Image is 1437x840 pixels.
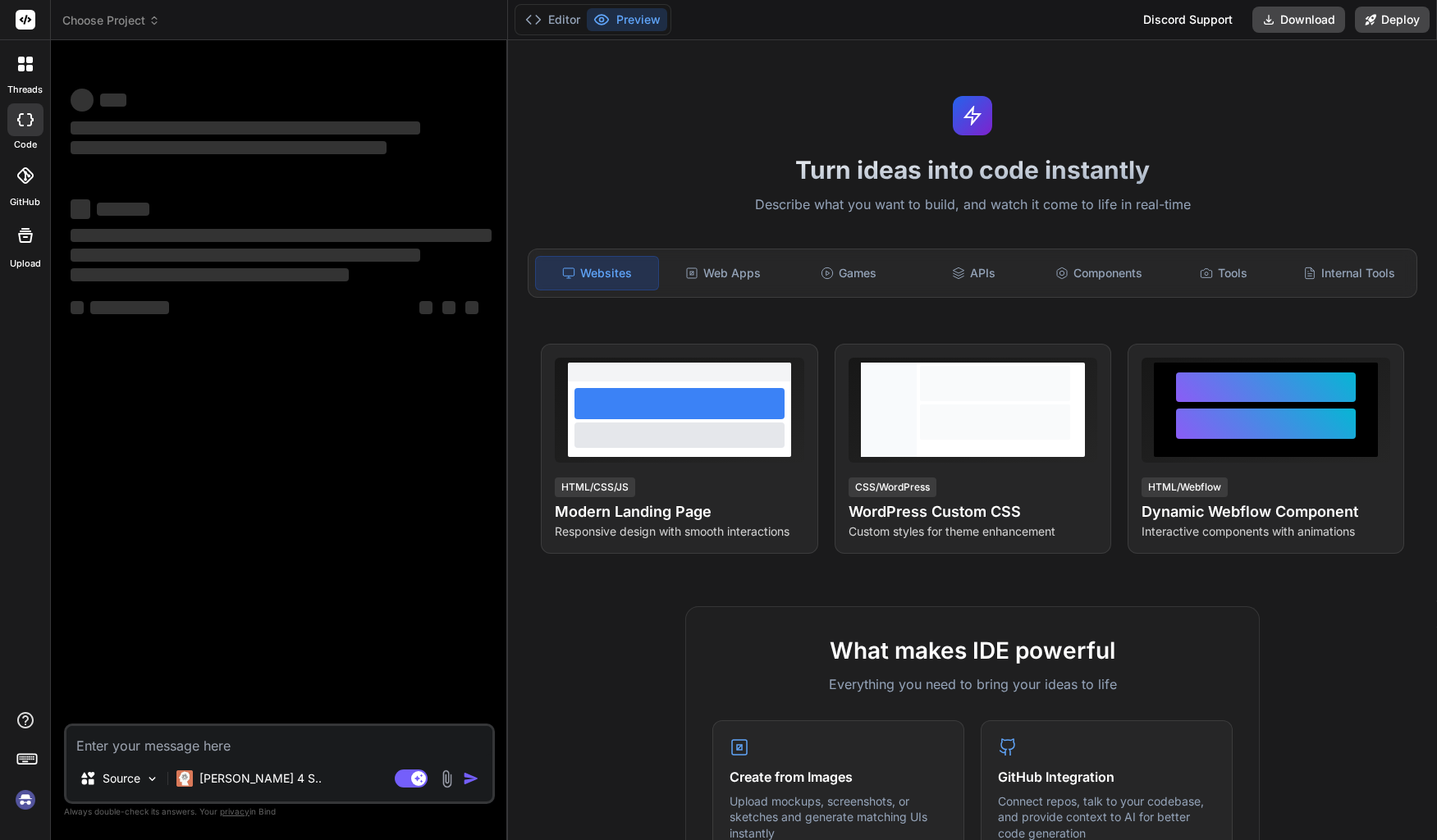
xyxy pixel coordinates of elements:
[1355,7,1430,33] button: Deploy
[90,301,169,314] span: ‌
[1133,7,1243,33] div: Discord Support
[1142,523,1390,540] p: Interactive components with animations
[555,500,803,523] h4: Modern Landing Page
[103,770,140,787] p: Source
[442,301,455,314] span: ‌
[1252,7,1345,33] button: Download
[1142,477,1228,497] div: HTML/Webflow
[519,8,587,31] button: Editor
[11,786,39,814] img: signin
[71,249,420,262] span: ‌
[730,767,947,787] h4: Create from Images
[849,500,1097,523] h4: WordPress Custom CSS
[64,804,495,819] p: Always double-check its answers. Your in Bind
[176,770,193,787] img: Claude 4 Sonnet
[712,674,1233,694] p: Everything you need to bring your ideas to life
[1163,256,1285,290] div: Tools
[587,8,667,31] button: Preview
[14,138,37,152] label: code
[662,256,785,290] div: Web Apps
[71,268,349,281] span: ‌
[463,770,479,787] img: icon
[62,12,160,29] span: Choose Project
[71,301,84,314] span: ‌
[10,257,41,271] label: Upload
[71,141,387,154] span: ‌
[1037,256,1160,290] div: Components
[71,199,90,219] span: ‌
[145,772,159,786] img: Pick Models
[518,155,1427,185] h1: Turn ideas into code instantly
[465,301,478,314] span: ‌
[712,633,1233,668] h2: What makes IDE powerful
[437,769,456,788] img: attachment
[518,194,1427,216] p: Describe what you want to build, and watch it come to life in real-time
[1142,500,1390,523] h4: Dynamic Webflow Component
[555,477,635,497] div: HTML/CSS/JS
[71,121,420,135] span: ‌
[849,477,936,497] div: CSS/WordPress
[787,256,909,290] div: Games
[998,767,1215,787] h4: GitHub Integration
[849,523,1097,540] p: Custom styles for theme enhancement
[10,195,40,209] label: GitHub
[913,256,1035,290] div: APIs
[220,806,249,816] span: privacy
[535,256,659,290] div: Websites
[7,83,43,97] label: threads
[555,523,803,540] p: Responsive design with smooth interactions
[97,203,149,216] span: ‌
[419,301,432,314] span: ‌
[100,94,126,107] span: ‌
[1288,256,1410,290] div: Internal Tools
[71,89,94,112] span: ‌
[199,770,322,787] p: [PERSON_NAME] 4 S..
[71,229,492,242] span: ‌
